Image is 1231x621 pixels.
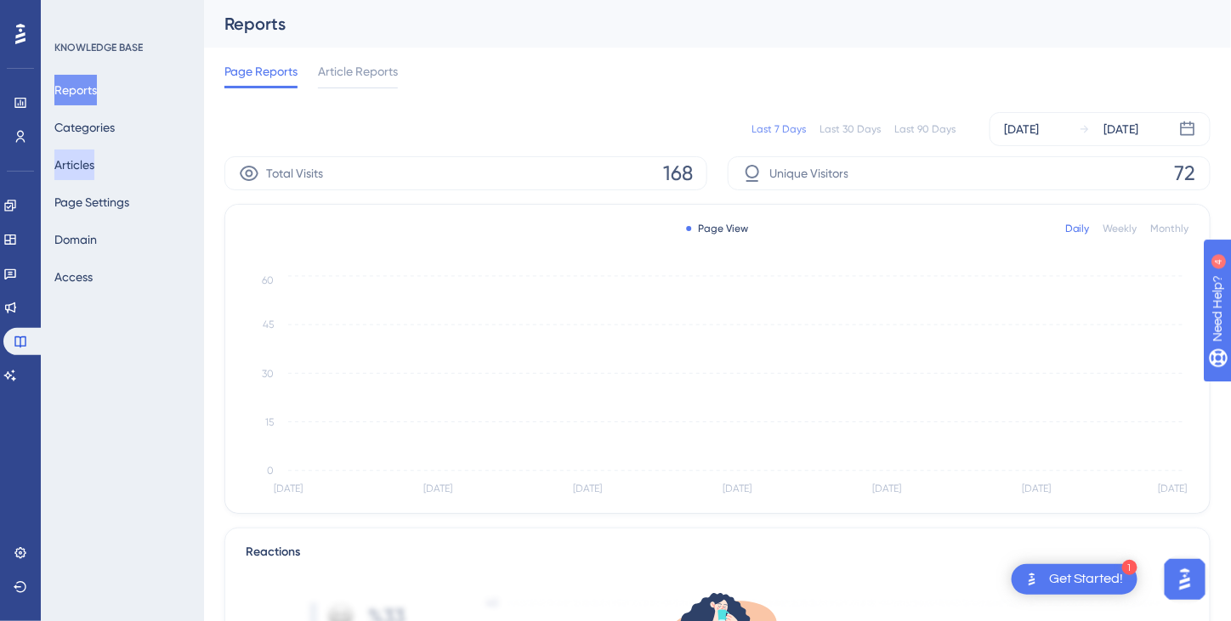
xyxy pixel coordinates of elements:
tspan: [DATE] [1022,483,1051,495]
tspan: [DATE] [1159,483,1188,495]
tspan: 45 [263,319,274,331]
span: Page Reports [224,61,298,82]
iframe: UserGuiding AI Assistant Launcher [1160,554,1211,605]
span: 72 [1175,160,1196,187]
div: [DATE] [1104,119,1139,139]
span: Unique Visitors [769,163,848,183]
button: Domain [54,224,97,255]
tspan: [DATE] [423,483,452,495]
tspan: [DATE] [872,483,901,495]
div: Weekly [1103,222,1137,235]
div: [DATE] [1004,119,1039,139]
tspan: 15 [265,416,274,428]
img: launcher-image-alternative-text [1022,569,1042,590]
div: Open Get Started! checklist, remaining modules: 1 [1012,564,1137,595]
tspan: 30 [262,368,274,380]
tspan: [DATE] [573,483,602,495]
div: Get Started! [1049,570,1124,589]
span: Need Help? [40,4,106,25]
div: 4 [118,8,123,22]
button: Page Settings [54,187,129,217]
button: Articles [54,150,94,180]
span: Total Visits [266,163,323,183]
tspan: [DATE] [723,483,752,495]
div: Last 30 Days [820,122,881,136]
div: Last 7 Days [752,122,806,136]
button: Access [54,262,93,292]
tspan: [DATE] [274,483,303,495]
span: Article Reports [318,61,398,82]
button: Categories [54,112,115,143]
div: Daily [1065,222,1090,235]
div: Reports [224,12,1168,36]
div: Last 90 Days [894,122,956,136]
button: Reports [54,75,97,105]
tspan: 60 [262,274,274,286]
tspan: 0 [267,465,274,477]
div: Page View [687,222,749,235]
span: 168 [663,160,693,187]
div: KNOWLEDGE BASE [54,41,143,54]
div: Reactions [246,542,1189,562]
div: Monthly [1151,222,1189,235]
div: 1 [1122,560,1137,575]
